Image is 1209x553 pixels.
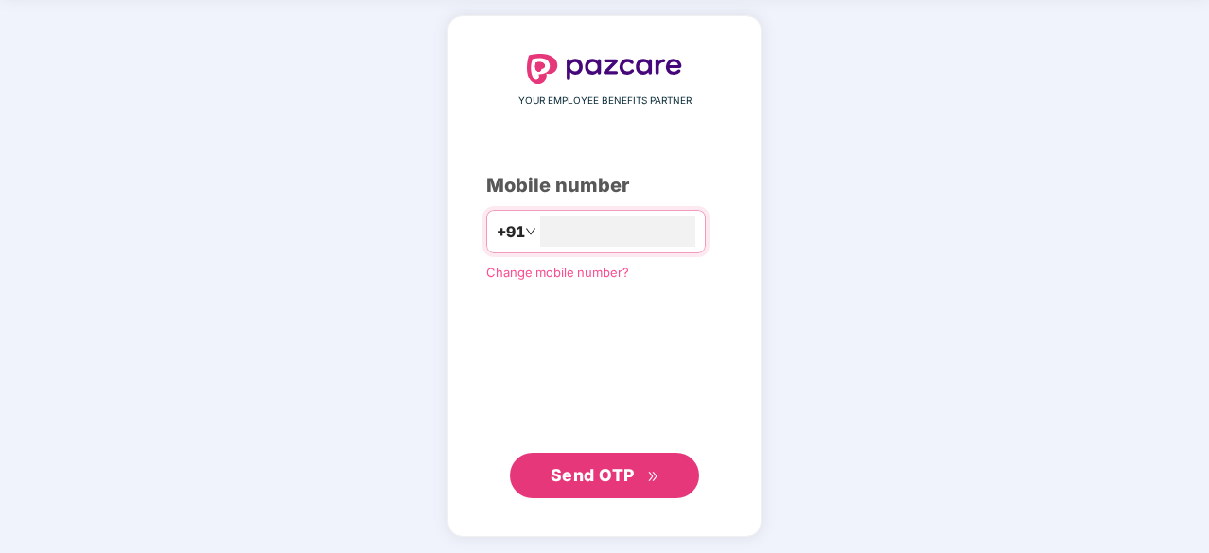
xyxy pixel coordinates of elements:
[551,465,635,485] span: Send OTP
[527,54,682,84] img: logo
[486,265,629,280] a: Change mobile number?
[518,94,692,109] span: YOUR EMPLOYEE BENEFITS PARTNER
[647,471,659,483] span: double-right
[486,171,723,200] div: Mobile number
[525,226,536,237] span: down
[510,453,699,498] button: Send OTPdouble-right
[497,220,525,244] span: +91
